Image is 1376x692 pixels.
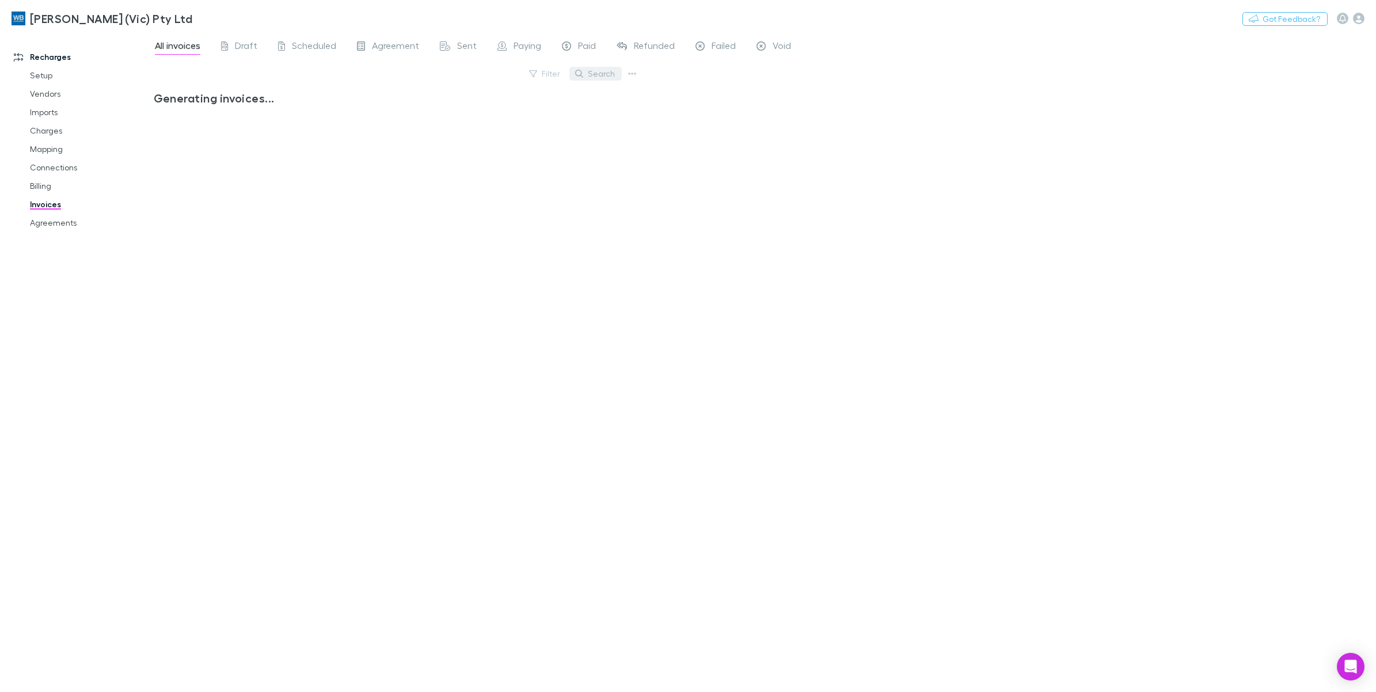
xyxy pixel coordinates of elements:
a: Vendors [18,85,162,103]
span: Void [773,40,791,55]
span: Paying [514,40,541,55]
span: Agreement [372,40,419,55]
button: Filter [523,67,567,81]
h3: [PERSON_NAME] (Vic) Pty Ltd [30,12,192,25]
a: Connections [18,158,162,177]
a: Invoices [18,195,162,214]
a: Recharges [2,48,162,66]
a: Billing [18,177,162,195]
span: Refunded [634,40,675,55]
a: [PERSON_NAME] (Vic) Pty Ltd [5,5,199,32]
button: Got Feedback? [1242,12,1328,26]
span: Failed [712,40,736,55]
a: Agreements [18,214,162,232]
a: Mapping [18,140,162,158]
a: Charges [18,121,162,140]
img: William Buck (Vic) Pty Ltd's Logo [12,12,25,25]
span: Scheduled [292,40,336,55]
div: Open Intercom Messenger [1337,653,1364,680]
span: All invoices [155,40,200,55]
span: Sent [457,40,477,55]
span: Draft [235,40,257,55]
a: Setup [18,66,162,85]
button: Search [569,67,622,81]
h3: Generating invoices... [154,91,631,105]
a: Imports [18,103,162,121]
span: Paid [578,40,596,55]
